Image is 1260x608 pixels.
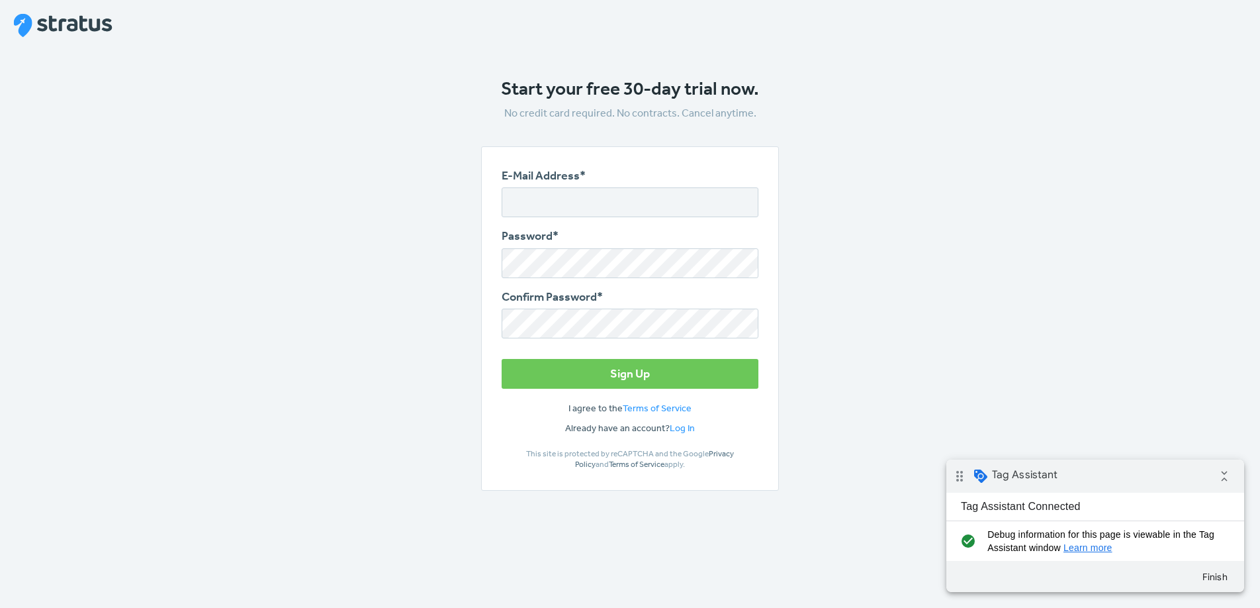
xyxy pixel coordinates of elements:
button: Finish [245,105,292,129]
a: Learn more [117,83,166,93]
label: E-Mail Address* [502,168,586,184]
a: Terms of Service [623,402,692,414]
a: Log In [670,422,695,434]
button: Sign Up [502,359,758,389]
label: Confirm Password* [502,289,603,305]
label: Password* [502,228,559,244]
p: I agree to the [502,402,758,415]
span: Debug information for this page is viewable in the Tag Assistant window [41,68,276,95]
span: Tag Assistant [46,9,111,22]
p: This site is protected by reCAPTCHA and the Google and apply. [502,448,758,471]
a: Privacy Policy [575,448,734,470]
p: Already have an account? [502,422,758,435]
p: No credit card required. No contracts. Cancel anytime. [481,105,779,120]
i: Collapse debug badge [265,3,291,30]
a: Terms of Service [609,459,664,470]
h1: Start your free 30-day trial now. [481,77,779,100]
img: Stratus [13,13,112,38]
i: check_circle [11,68,32,95]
